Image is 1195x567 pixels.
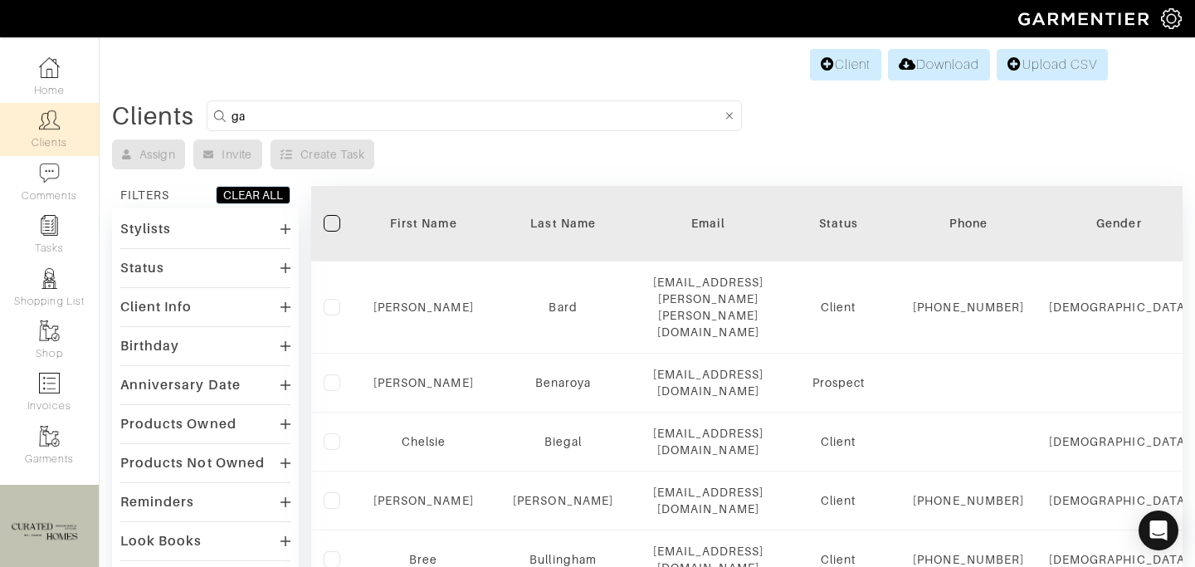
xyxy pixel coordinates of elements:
div: Birthday [120,338,179,354]
img: reminder-icon-8004d30b9f0a5d33ae49ab947aed9ed385cf756f9e5892f1edd6e32f2345188e.png [39,215,60,236]
img: orders-icon-0abe47150d42831381b5fb84f609e132dff9fe21cb692f30cb5eec754e2cba89.png [39,373,60,393]
img: clients-icon-6bae9207a08558b7cb47a8932f037763ab4055f8c8b6bfacd5dc20c3e0201464.png [39,110,60,130]
a: Biegal [544,435,582,448]
div: [DEMOGRAPHIC_DATA] [1049,299,1189,315]
a: [PERSON_NAME] [373,301,474,314]
img: garments-icon-b7da505a4dc4fd61783c78ac3ca0ef83fa9d6f193b1c9dc38574b1d14d53ca28.png [39,320,60,341]
div: Client [788,492,888,509]
div: [EMAIL_ADDRESS][DOMAIN_NAME] [653,366,764,399]
a: Bard [549,301,577,314]
a: Chelsie [402,435,446,448]
th: Toggle SortBy [486,186,641,262]
div: Open Intercom Messenger [1139,511,1178,550]
div: [EMAIL_ADDRESS][DOMAIN_NAME] [653,484,764,517]
th: Toggle SortBy [776,186,900,262]
div: [PHONE_NUMBER] [913,492,1024,509]
div: Prospect [788,374,888,391]
a: [PERSON_NAME] [513,494,613,507]
div: Look Books [120,533,202,550]
a: Download [888,49,990,81]
img: garmentier-logo-header-white-b43fb05a5012e4ada735d5af1a66efaba907eab6374d6393d1fbf88cb4ef424d.png [1010,4,1161,33]
div: Status [120,260,164,276]
div: CLEAR ALL [223,187,283,203]
div: FILTERS [120,187,169,203]
div: Reminders [120,494,194,511]
th: Toggle SortBy [361,186,486,262]
div: [DEMOGRAPHIC_DATA] [1049,492,1189,509]
img: garments-icon-b7da505a4dc4fd61783c78ac3ca0ef83fa9d6f193b1c9dc38574b1d14d53ca28.png [39,426,60,447]
a: [PERSON_NAME] [373,494,474,507]
div: Last Name [499,215,628,232]
img: comment-icon-a0a6a9ef722e966f86d9cbdc48e553b5cf19dbc54f86b18d962a5391bc8f6eb6.png [39,163,60,183]
div: [EMAIL_ADDRESS][DOMAIN_NAME] [653,425,764,458]
img: stylists-icon-eb353228a002819b7ec25b43dbf5f0378dd9e0616d9560372ff212230b889e62.png [39,268,60,289]
div: Products Not Owned [120,455,265,472]
div: [EMAIL_ADDRESS][PERSON_NAME][PERSON_NAME][DOMAIN_NAME] [653,274,764,340]
a: Bree [409,553,437,566]
div: Stylists [120,221,171,237]
div: [DEMOGRAPHIC_DATA] [1049,433,1189,450]
div: Gender [1049,215,1189,232]
div: Clients [112,108,194,125]
input: Search by name, email, phone, city, or state [232,105,722,126]
div: [PHONE_NUMBER] [913,299,1024,315]
div: Client Info [120,299,193,315]
div: First Name [373,215,474,232]
div: Anniversary Date [120,377,241,393]
div: Client [788,299,888,315]
a: [PERSON_NAME] [373,376,474,389]
div: Products Owned [120,416,237,433]
div: Client [788,433,888,450]
a: Upload CSV [997,49,1108,81]
div: Status [788,215,888,232]
img: gear-icon-white-bd11855cb880d31180b6d7d6211b90ccbf57a29d726f0c71d8c61bd08dd39cc2.png [1161,8,1182,29]
img: dashboard-icon-dbcd8f5a0b271acd01030246c82b418ddd0df26cd7fceb0bd07c9910d44c42f6.png [39,57,60,78]
button: CLEAR ALL [216,186,290,204]
a: Benaroya [535,376,591,389]
div: Email [653,215,764,232]
div: Phone [913,215,1024,232]
a: Client [810,49,881,81]
a: Bullingham [529,553,597,566]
